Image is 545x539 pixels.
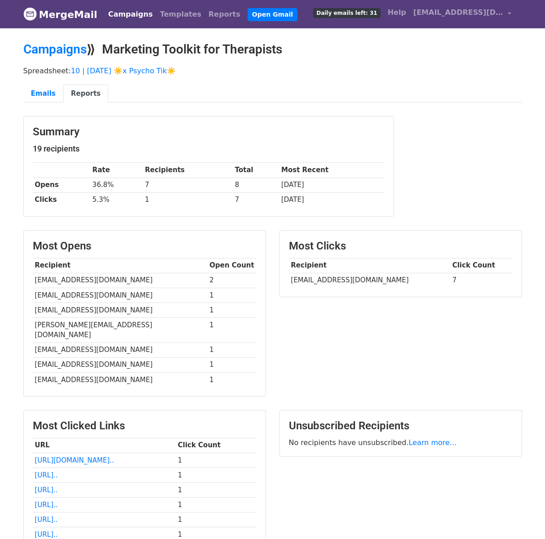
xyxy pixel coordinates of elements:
td: [PERSON_NAME][EMAIL_ADDRESS][DOMAIN_NAME] [33,317,208,343]
td: 36.8% [90,178,143,192]
th: Recipients [143,163,233,178]
h3: Most Clicked Links [33,419,257,432]
a: MergeMail [23,5,97,24]
th: Opens [33,178,90,192]
td: 1 [176,468,257,482]
td: [EMAIL_ADDRESS][DOMAIN_NAME] [33,303,208,317]
th: Rate [90,163,143,178]
td: 2 [208,273,257,288]
td: 7 [450,273,513,288]
td: 8 [233,178,279,192]
a: Learn more... [409,438,457,447]
h5: 19 recipients [33,144,385,154]
a: [URL].. [35,530,58,539]
td: [EMAIL_ADDRESS][DOMAIN_NAME] [33,273,208,288]
a: [EMAIL_ADDRESS][DOMAIN_NAME] [410,4,515,25]
h2: ⟫ Marketing Toolkit for Therapists [23,42,522,57]
th: Click Count [450,258,513,273]
span: Daily emails left: 31 [313,8,380,18]
td: 7 [143,178,233,192]
a: Help [384,4,410,22]
td: 1 [143,192,233,207]
p: Spreadsheet: [23,66,522,76]
td: 1 [208,317,257,343]
td: [EMAIL_ADDRESS][DOMAIN_NAME] [33,357,208,372]
td: 7 [233,192,279,207]
span: [EMAIL_ADDRESS][DOMAIN_NAME] [413,7,503,18]
h3: Most Clicks [289,240,513,253]
th: Recipient [289,258,450,273]
th: Clicks [33,192,90,207]
p: No recipients have unsubscribed. [289,438,513,447]
th: Total [233,163,279,178]
a: Campaigns [105,5,156,23]
th: Most Recent [279,163,384,178]
td: [EMAIL_ADDRESS][DOMAIN_NAME] [33,343,208,357]
td: 1 [176,497,257,512]
a: [URL].. [35,471,58,479]
th: Recipient [33,258,208,273]
h3: Most Opens [33,240,257,253]
a: Campaigns [23,42,87,57]
iframe: Chat Widget [500,496,545,539]
a: Reports [63,85,108,103]
a: Templates [156,5,205,23]
td: 1 [208,288,257,303]
a: Emails [23,85,63,103]
td: [DATE] [279,178,384,192]
td: 1 [208,303,257,317]
h3: Unsubscribed Recipients [289,419,513,432]
a: [URL].. [35,501,58,509]
td: 1 [176,512,257,527]
th: Open Count [208,258,257,273]
a: Reports [205,5,244,23]
th: Click Count [176,438,257,453]
td: 1 [208,372,257,387]
td: 1 [176,453,257,468]
a: [URL].. [35,516,58,524]
td: 1 [176,482,257,497]
a: [URL][DOMAIN_NAME].. [35,456,114,464]
td: 1 [208,357,257,372]
a: [URL].. [35,486,58,494]
h3: Summary [33,125,385,138]
td: 5.3% [90,192,143,207]
td: [EMAIL_ADDRESS][DOMAIN_NAME] [33,372,208,387]
td: [DATE] [279,192,384,207]
td: [EMAIL_ADDRESS][DOMAIN_NAME] [289,273,450,288]
th: URL [33,438,176,453]
img: MergeMail logo [23,7,37,21]
td: [EMAIL_ADDRESS][DOMAIN_NAME] [33,288,208,303]
td: 1 [208,343,257,357]
a: Daily emails left: 31 [310,4,384,22]
a: Open Gmail [248,8,297,21]
a: 10 | [DATE] ☀️x Psycho Tik☀️ [71,67,176,75]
